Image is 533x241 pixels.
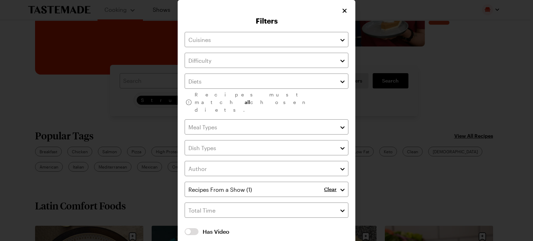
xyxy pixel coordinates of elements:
span: Has Video [203,227,348,236]
input: Diets [185,74,348,89]
p: Clear [324,186,337,192]
input: Author [185,161,348,176]
input: Difficulty [185,53,348,68]
h2: Filters [185,17,348,25]
button: Clear Recipes From a Show filter [324,186,337,192]
input: Cuisines [185,32,348,47]
input: Total Time [185,203,348,218]
input: Recipes From a Show (1) [185,182,348,197]
button: Close [341,7,348,15]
